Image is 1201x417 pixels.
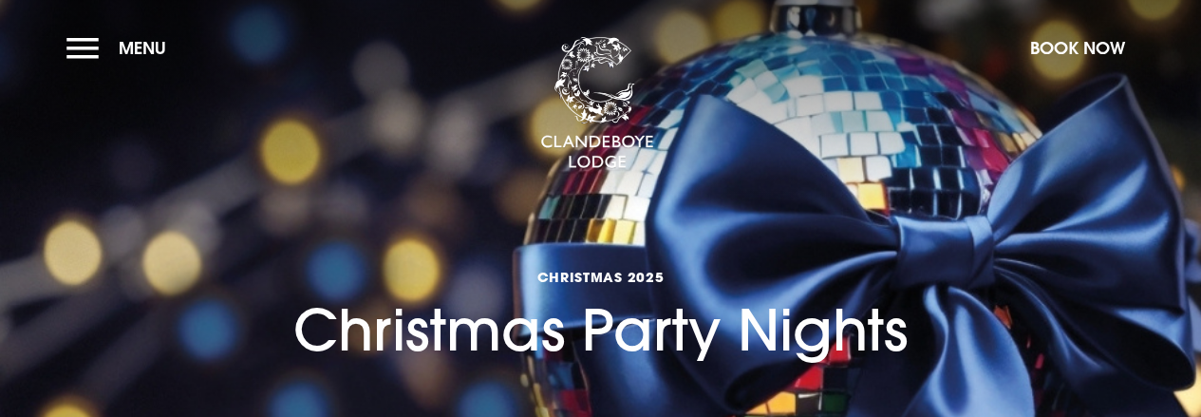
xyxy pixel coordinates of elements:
span: Christmas 2025 [293,268,908,286]
h1: Christmas Party Nights [293,216,908,365]
img: Clandeboye Lodge [540,37,654,170]
span: Menu [119,37,166,59]
button: Book Now [1021,28,1135,68]
button: Menu [66,28,176,68]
